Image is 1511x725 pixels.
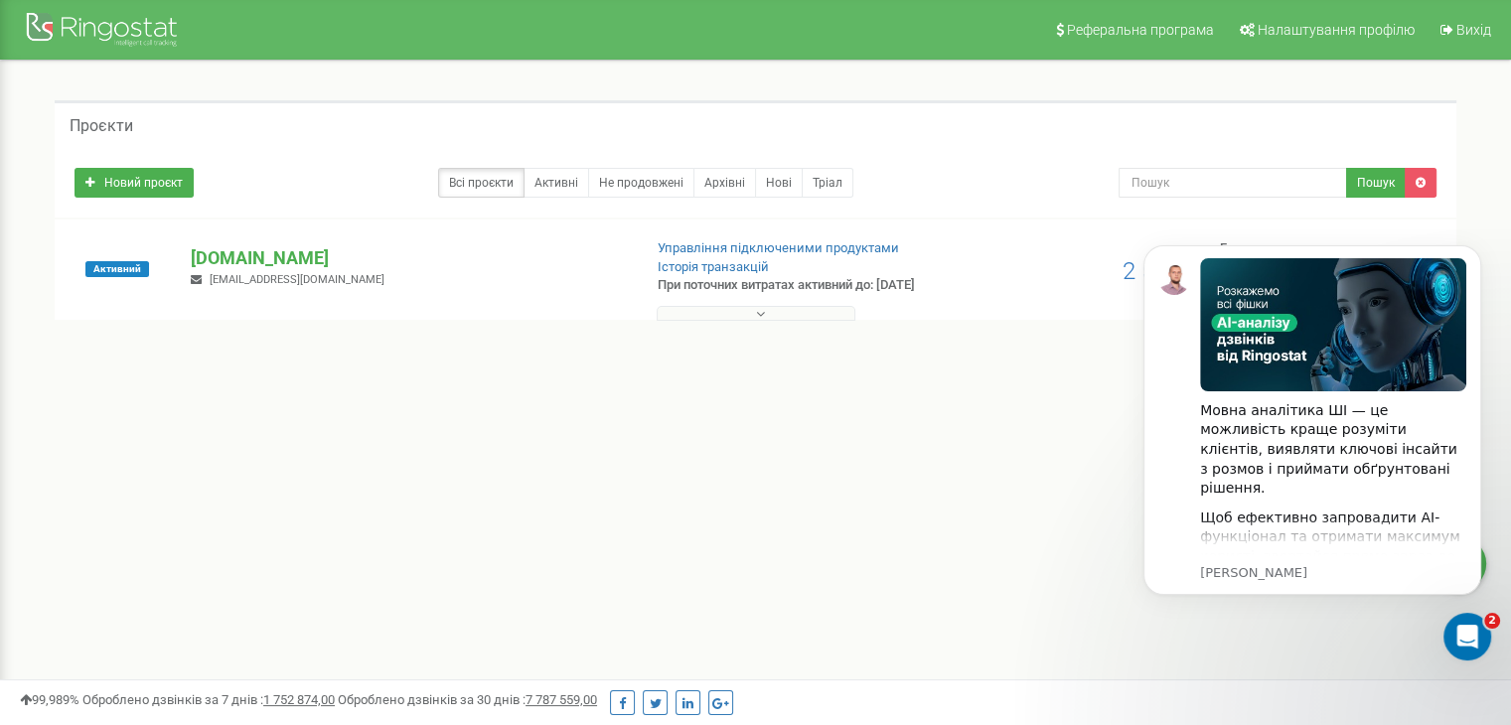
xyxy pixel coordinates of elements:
a: Архівні [693,168,756,198]
span: Оброблено дзвінків за 30 днів : [338,692,597,707]
a: Активні [524,168,589,198]
iframe: Intercom notifications повідомлення [1114,216,1511,671]
span: Вихід [1456,22,1491,38]
a: Управління підключеними продуктами [658,240,899,255]
p: [DOMAIN_NAME] [191,245,625,271]
span: Реферальна програма [1067,22,1214,38]
a: Не продовжені [588,168,694,198]
button: Пошук [1346,168,1406,198]
a: Всі проєкти [438,168,525,198]
a: Тріал [802,168,853,198]
input: Пошук [1119,168,1347,198]
span: Активний [85,261,149,277]
h5: Проєкти [70,117,133,135]
a: Історія транзакцій [658,259,769,274]
u: 7 787 559,00 [526,692,597,707]
span: Налаштування профілю [1258,22,1415,38]
span: Оброблено дзвінків за 7 днів : [82,692,335,707]
iframe: Intercom live chat [1443,613,1491,660]
span: [EMAIL_ADDRESS][DOMAIN_NAME] [210,273,384,286]
span: 99,989% [20,692,79,707]
a: Нові [755,168,803,198]
span: 2 [1484,613,1500,629]
u: 1 752 874,00 [263,692,335,707]
a: Новий проєкт [75,168,194,198]
p: При поточних витратах активний до: [DATE] [658,276,976,295]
